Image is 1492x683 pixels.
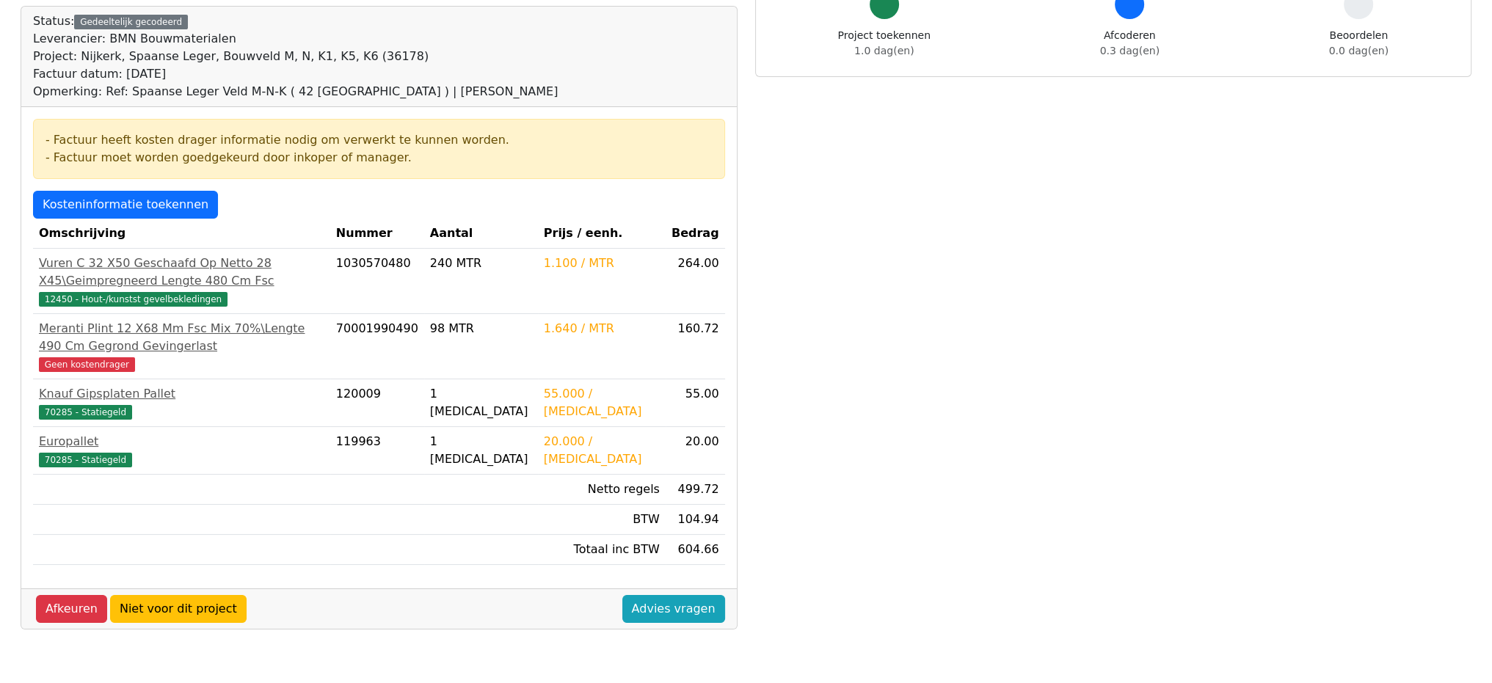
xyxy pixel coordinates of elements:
[538,505,666,535] td: BTW
[1100,45,1160,56] span: 0.3 dag(en)
[39,385,324,403] div: Knauf Gipsplaten Pallet
[622,595,725,623] a: Advies vragen
[36,595,107,623] a: Afkeuren
[39,357,135,372] span: Geen kostendrager
[666,249,725,314] td: 264.00
[538,475,666,505] td: Netto regels
[330,249,424,314] td: 1030570480
[39,385,324,420] a: Knauf Gipsplaten Pallet70285 - Statiegeld
[74,15,188,29] div: Gedeeltelijk gecodeerd
[1329,28,1389,59] div: Beoordelen
[838,28,931,59] div: Project toekennen
[33,65,558,83] div: Factuur datum: [DATE]
[330,379,424,427] td: 120009
[33,30,558,48] div: Leverancier: BMN Bouwmaterialen
[39,292,228,307] span: 12450 - Hout-/kunstst gevelbekledingen
[430,255,532,272] div: 240 MTR
[666,314,725,379] td: 160.72
[424,219,538,249] th: Aantal
[544,320,660,337] div: 1.640 / MTR
[666,505,725,535] td: 104.94
[430,433,532,468] div: 1 [MEDICAL_DATA]
[430,320,532,337] div: 98 MTR
[666,535,725,565] td: 604.66
[430,385,532,420] div: 1 [MEDICAL_DATA]
[33,83,558,101] div: Opmerking: Ref: Spaanse Leger Veld M-N-K ( 42 [GEOGRAPHIC_DATA] ) | [PERSON_NAME]
[46,131,713,149] div: - Factuur heeft kosten drager informatie nodig om verwerkt te kunnen worden.
[538,535,666,565] td: Totaal inc BTW
[39,255,324,307] a: Vuren C 32 X50 Geschaafd Op Netto 28 X45\Geimpregneerd Lengte 480 Cm Fsc12450 - Hout-/kunstst gev...
[33,12,558,101] div: Status:
[544,385,660,420] div: 55.000 / [MEDICAL_DATA]
[330,219,424,249] th: Nummer
[538,219,666,249] th: Prijs / eenh.
[666,379,725,427] td: 55.00
[666,427,725,475] td: 20.00
[330,427,424,475] td: 119963
[1329,45,1389,56] span: 0.0 dag(en)
[33,219,330,249] th: Omschrijving
[544,433,660,468] div: 20.000 / [MEDICAL_DATA]
[666,219,725,249] th: Bedrag
[33,48,558,65] div: Project: Nijkerk, Spaanse Leger, Bouwveld M, N, K1, K5, K6 (36178)
[544,255,660,272] div: 1.100 / MTR
[330,314,424,379] td: 70001990490
[1100,28,1160,59] div: Afcoderen
[46,149,713,167] div: - Factuur moet worden goedgekeurd door inkoper of manager.
[39,433,324,468] a: Europallet70285 - Statiegeld
[666,475,725,505] td: 499.72
[110,595,247,623] a: Niet voor dit project
[39,255,324,290] div: Vuren C 32 X50 Geschaafd Op Netto 28 X45\Geimpregneerd Lengte 480 Cm Fsc
[39,405,132,420] span: 70285 - Statiegeld
[39,433,324,450] div: Europallet
[33,191,218,219] a: Kosteninformatie toekennen
[854,45,914,56] span: 1.0 dag(en)
[39,320,324,373] a: Meranti Plint 12 X68 Mm Fsc Mix 70%\Lengte 490 Cm Gegrond GevingerlastGeen kostendrager
[39,320,324,355] div: Meranti Plint 12 X68 Mm Fsc Mix 70%\Lengte 490 Cm Gegrond Gevingerlast
[39,453,132,467] span: 70285 - Statiegeld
